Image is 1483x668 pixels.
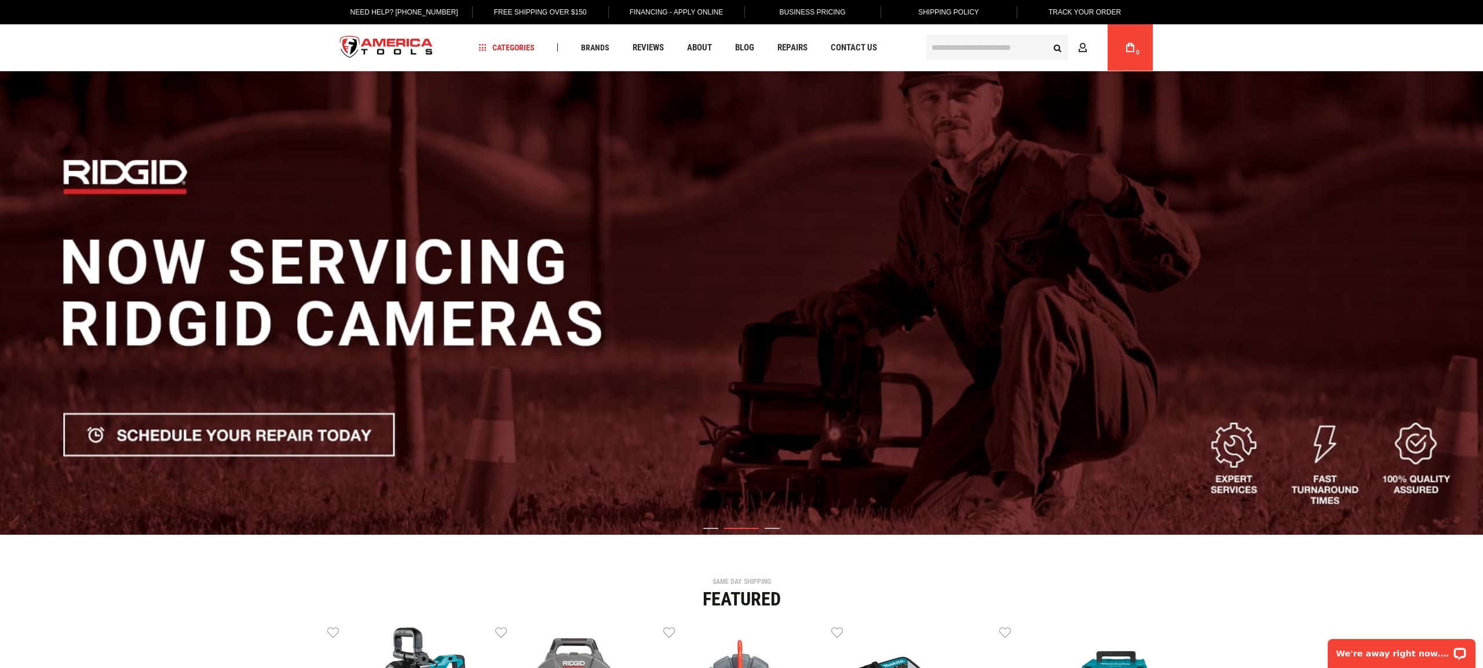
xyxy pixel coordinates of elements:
[772,40,813,56] a: Repairs
[735,43,754,52] span: Blog
[687,43,712,52] span: About
[682,40,717,56] a: About
[327,590,1156,608] div: Featured
[1046,36,1068,59] button: Search
[831,43,877,52] span: Contact Us
[327,578,1156,585] div: SAME DAY SHIPPING
[627,40,669,56] a: Reviews
[633,43,664,52] span: Reviews
[918,8,979,16] span: Shipping Policy
[330,26,443,70] img: America Tools
[1136,49,1139,56] span: 0
[1119,24,1141,71] a: 0
[479,43,535,52] span: Categories
[474,40,540,56] a: Categories
[777,43,808,52] span: Repairs
[330,26,443,70] a: store logo
[730,40,759,56] a: Blog
[1320,632,1483,668] iframe: LiveChat chat widget
[581,43,609,52] span: Brands
[825,40,882,56] a: Contact Us
[576,40,615,56] a: Brands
